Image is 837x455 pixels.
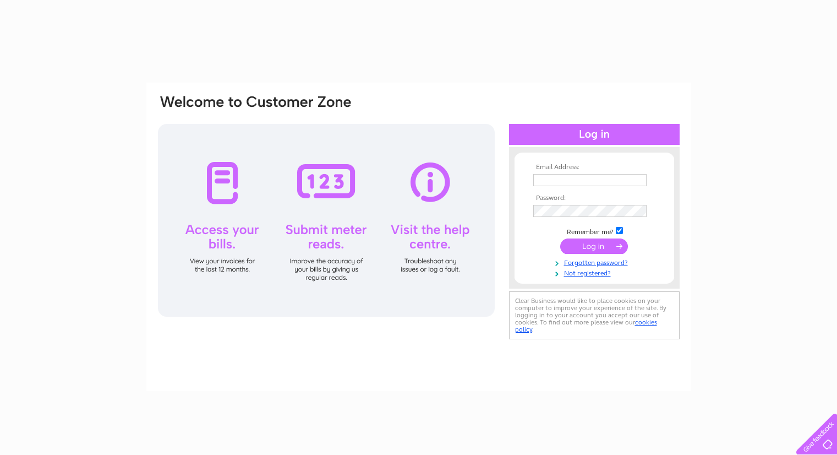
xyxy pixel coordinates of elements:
a: cookies policy [515,318,657,333]
td: Remember me? [530,225,658,236]
th: Password: [530,194,658,202]
div: Clear Business would like to place cookies on your computer to improve your experience of the sit... [509,291,680,339]
th: Email Address: [530,164,658,171]
a: Forgotten password? [533,257,658,267]
input: Submit [560,239,628,254]
a: Not registered? [533,267,658,278]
